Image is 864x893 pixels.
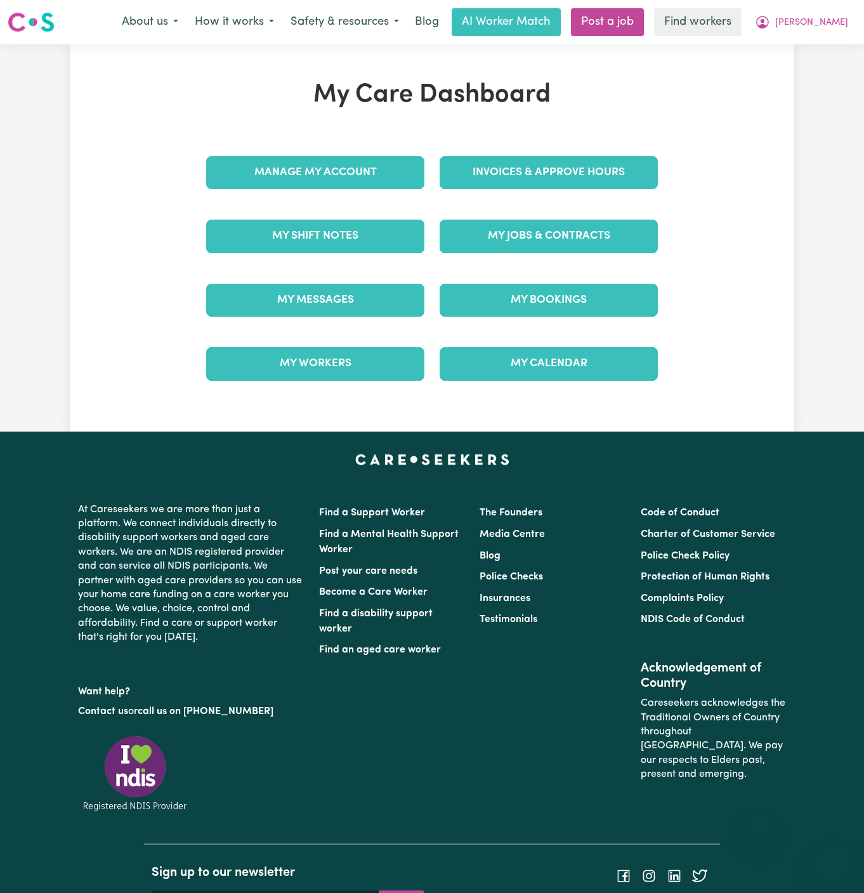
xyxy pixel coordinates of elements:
h1: My Care Dashboard [199,80,665,110]
a: My Jobs & Contracts [440,220,658,253]
h2: Acknowledgement of Country [641,661,786,691]
h2: Sign up to our newsletter [152,865,424,880]
a: call us on [PHONE_NUMBER] [138,706,273,717]
a: Invoices & Approve Hours [440,156,658,189]
p: Want help? [78,680,304,699]
p: or [78,699,304,724]
button: My Account [747,9,856,36]
iframe: Button to launch messaging window [813,842,854,883]
a: Post your care needs [319,566,417,576]
a: Contact us [78,706,128,717]
a: Charter of Customer Service [641,529,775,539]
span: [PERSON_NAME] [775,16,848,30]
a: Code of Conduct [641,508,719,518]
img: Careseekers logo [8,11,55,34]
a: Find a Support Worker [319,508,425,518]
a: Careseekers home page [355,454,509,465]
a: Find an aged care worker [319,645,441,655]
a: Blog [407,8,447,36]
a: Follow Careseekers on Twitter [692,871,707,881]
p: At Careseekers we are more than just a platform. We connect individuals directly to disability su... [78,498,304,650]
p: Careseekers acknowledges the Traditional Owners of Country throughout [GEOGRAPHIC_DATA]. We pay o... [641,691,786,786]
a: Protection of Human Rights [641,572,769,582]
a: My Bookings [440,284,658,317]
button: How it works [187,9,282,36]
a: Find a disability support worker [319,609,433,634]
a: Follow Careseekers on LinkedIn [667,871,682,881]
a: Police Check Policy [641,551,730,561]
a: NDIS Code of Conduct [641,614,745,625]
a: Careseekers logo [8,8,55,37]
a: Follow Careseekers on Facebook [616,871,631,881]
a: Follow Careseekers on Instagram [641,871,657,881]
a: Insurances [480,593,530,604]
a: Manage My Account [206,156,424,189]
a: Find a Mental Health Support Worker [319,529,459,555]
a: Post a job [571,8,644,36]
a: My Messages [206,284,424,317]
a: The Founders [480,508,542,518]
a: Find workers [654,8,742,36]
a: Blog [480,551,501,561]
img: Registered NDIS provider [78,734,192,813]
a: Complaints Policy [641,593,724,604]
a: My Calendar [440,347,658,380]
a: Police Checks [480,572,543,582]
a: My Workers [206,347,424,380]
a: Media Centre [480,529,545,539]
button: About us [114,9,187,36]
a: My Shift Notes [206,220,424,253]
iframe: Close message [745,812,771,837]
a: AI Worker Match [452,8,561,36]
a: Testimonials [480,614,537,625]
button: Safety & resources [282,9,407,36]
a: Become a Care Worker [319,587,428,597]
